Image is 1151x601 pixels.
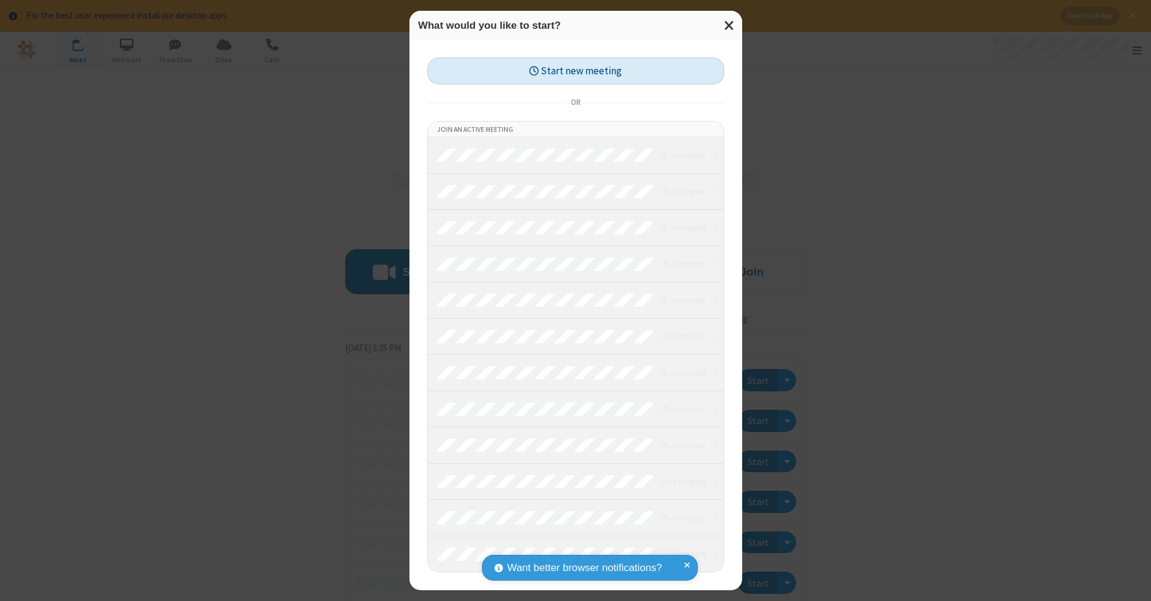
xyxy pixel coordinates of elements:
em: in progress [661,186,705,197]
em: in progress [661,331,705,342]
span: or [566,95,585,111]
em: in progress [661,367,705,379]
em: in progress [661,512,705,524]
li: Join an active meeting [428,122,724,137]
em: in progress [661,403,705,415]
em: in progress [661,295,705,306]
em: in progress [661,548,705,560]
button: Start new meeting [427,58,724,84]
em: in progress [661,222,705,234]
button: Close modal [717,11,742,40]
em: in progress [661,476,705,487]
em: in progress [661,258,705,270]
h3: What would you like to start? [418,20,733,31]
em: in progress [661,440,705,451]
em: in progress [661,150,705,161]
span: Want better browser notifications? [507,560,662,576]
